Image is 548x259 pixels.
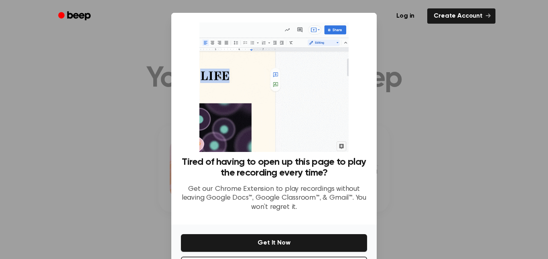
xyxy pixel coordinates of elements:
[427,8,495,24] a: Create Account
[53,8,98,24] a: Beep
[199,22,348,152] img: Beep extension in action
[388,7,422,25] a: Log in
[181,185,367,212] p: Get our Chrome Extension to play recordings without leaving Google Docs™, Google Classroom™, & Gm...
[181,234,367,252] button: Get It Now
[181,157,367,178] h3: Tired of having to open up this page to play the recording every time?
